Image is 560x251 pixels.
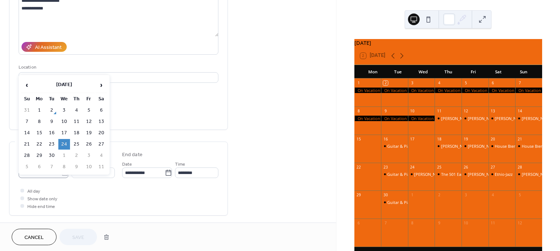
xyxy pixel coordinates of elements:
div: [PERSON_NAME] Wilderness Ensemble [441,116,513,121]
span: ‹ [22,78,32,92]
div: Location [19,63,217,71]
div: Doug Wilde Wilderness Ensemble [435,116,462,121]
div: On Vacation [435,88,462,93]
div: 10 [464,221,469,226]
div: 12 [517,221,522,226]
td: 17 [58,128,70,138]
div: 5 [464,81,469,86]
td: 27 [96,139,107,150]
span: All day [27,188,40,195]
td: 20 [96,128,107,138]
div: 30 [383,193,388,198]
div: Fri [461,65,486,79]
div: Guitar & Piano Masters [381,171,408,177]
td: 1 [58,150,70,161]
td: 11 [71,116,82,127]
a: Cancel [12,229,57,245]
div: 15 [356,136,361,142]
div: On Vacation [489,88,516,93]
div: 11 [437,108,442,113]
span: Show date only [27,195,57,203]
div: 29 [356,193,361,198]
td: 9 [71,162,82,172]
td: 12 [83,116,95,127]
div: 2 [383,81,388,86]
td: 4 [71,105,82,116]
td: 29 [34,150,45,161]
span: › [96,78,107,92]
td: 14 [21,128,33,138]
th: Fr [83,94,95,104]
td: 26 [83,139,95,150]
div: House Blend Septet [515,143,542,149]
div: 7 [517,81,522,86]
div: 8 [356,108,361,113]
span: Hide end time [27,203,55,211]
td: 8 [58,162,70,172]
div: 8 [410,221,415,226]
div: The 501 East [441,171,464,177]
div: 26 [464,165,469,170]
div: 11 [490,221,495,226]
td: 10 [58,116,70,127]
td: 31 [21,105,33,116]
td: 6 [96,105,107,116]
div: [PERSON_NAME] Trio [495,116,534,121]
th: Mo [34,94,45,104]
div: [PERSON_NAME] Quartet [468,143,514,149]
div: 5 [517,193,522,198]
div: Guitar & Piano Masters [387,143,431,149]
div: 18 [437,136,442,142]
div: 22 [356,165,361,170]
div: Ted Quinlan Quartet [435,143,462,149]
div: 6 [356,221,361,226]
div: Sun [511,65,536,79]
div: 9 [437,221,442,226]
div: 10 [410,108,415,113]
div: On Vacation [462,88,489,93]
td: 25 [71,139,82,150]
div: House Blend Septet [495,143,532,149]
div: 9 [383,108,388,113]
td: 11 [96,162,107,172]
div: Murley/Schwager/Swainson [515,116,542,121]
td: 18 [71,128,82,138]
div: 16 [383,136,388,142]
span: Cancel [24,234,44,242]
div: 13 [490,108,495,113]
div: 23 [383,165,388,170]
button: AI Assistant [22,42,67,52]
div: 6 [490,81,495,86]
div: 14 [517,108,522,113]
td: 15 [34,128,45,138]
div: 1 [356,81,361,86]
div: AI Assistant [35,44,62,51]
td: 22 [34,139,45,150]
td: 2 [71,150,82,161]
div: [PERSON_NAME] Quartet [441,143,488,149]
td: 24 [58,139,70,150]
div: 27 [490,165,495,170]
div: 21 [517,136,522,142]
th: Tu [46,94,58,104]
td: 19 [83,128,95,138]
div: 12 [464,108,469,113]
div: Mon [360,65,385,79]
div: Wed [411,65,436,79]
div: [PERSON_NAME] Comedy Night [468,171,527,177]
td: 8 [34,116,45,127]
td: 1 [34,105,45,116]
td: 23 [46,139,58,150]
div: Ethio-Jazz [495,171,513,177]
td: 9 [46,116,58,127]
div: 1 [410,193,415,198]
div: On Vacation [381,116,408,121]
th: Th [71,94,82,104]
div: 7 [383,221,388,226]
td: 21 [21,139,33,150]
div: Guitar & Piano Masters [381,200,408,205]
div: 3 [410,81,415,86]
td: 5 [21,162,33,172]
td: 28 [21,150,33,161]
td: 5 [83,105,95,116]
